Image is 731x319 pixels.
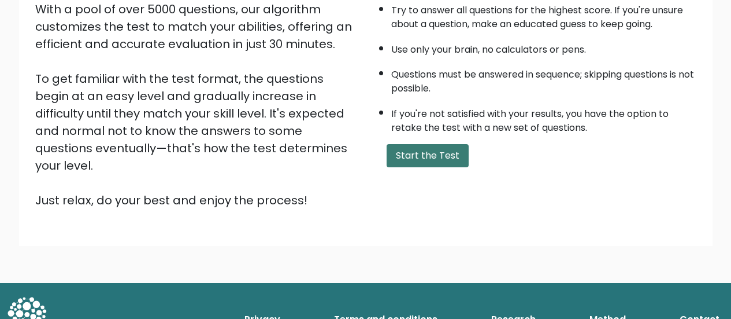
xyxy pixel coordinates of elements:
[391,101,696,135] li: If you're not satisfied with your results, you have the option to retake the test with a new set ...
[391,62,696,96] li: Questions must be answered in sequence; skipping questions is not possible.
[391,37,696,57] li: Use only your brain, no calculators or pens.
[387,144,469,167] button: Start the Test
